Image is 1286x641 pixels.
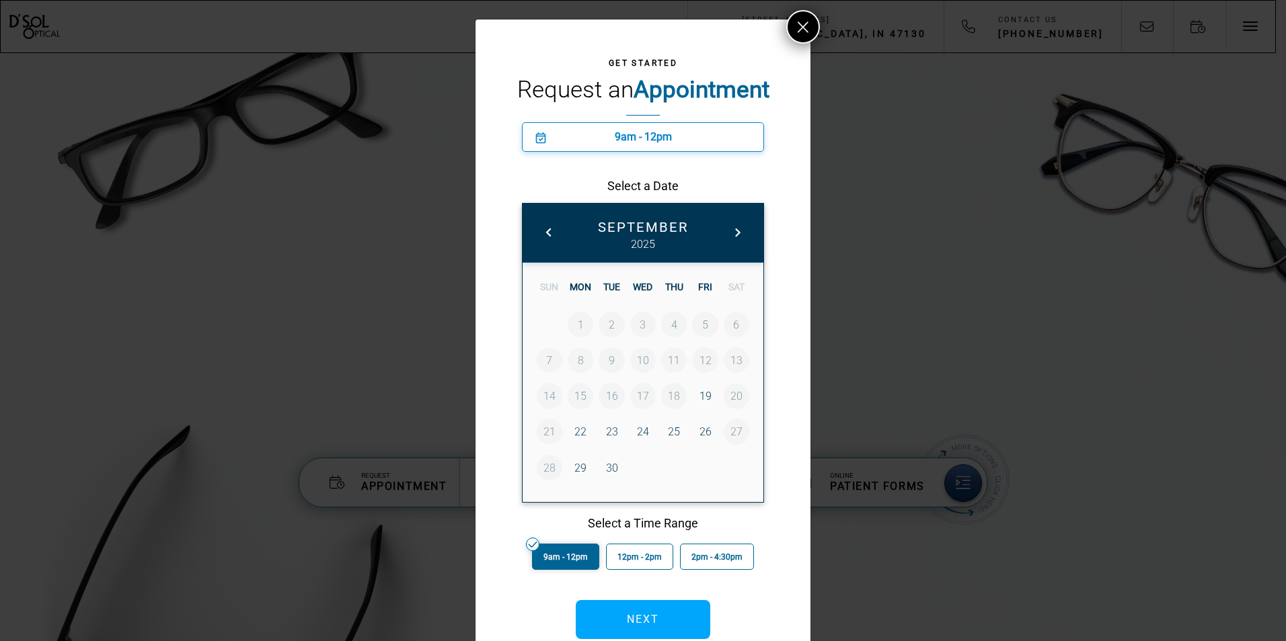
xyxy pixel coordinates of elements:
[680,544,754,570] button: 2pm - 4:30pm
[537,347,562,373] a: 7
[537,455,562,480] a: 28
[599,455,624,480] a: 30
[692,347,718,373] a: 12
[724,383,749,409] a: 20
[500,516,786,530] h5: Select a Time Range
[500,57,786,69] h4: Get Started
[661,419,687,444] a: 25
[599,419,624,444] a: 23
[500,73,786,116] h2: Request an
[599,347,624,373] a: 9
[630,312,656,337] a: 3
[689,274,720,300] div: FRI
[630,347,656,373] a: 10
[599,383,624,409] a: 16
[523,220,763,234] span: September
[691,552,743,562] span: 2pm - 4:30pm
[692,419,718,444] a: 26
[543,552,588,562] span: 9am - 12pm
[692,383,718,409] a: 19
[630,383,656,409] a: 17
[537,383,562,409] a: 14
[661,383,687,409] a: 18
[534,274,565,300] div: SUN
[500,179,786,193] h5: Select a Date
[568,312,593,337] a: 1
[568,455,593,480] a: 29
[661,347,687,373] a: 11
[630,419,656,444] a: 24
[617,552,662,562] span: 12pm - 2pm
[724,347,749,373] a: 13
[576,600,710,639] button: Next
[596,274,627,300] div: TUE
[615,130,672,143] span: 9am - 12pm
[661,312,687,337] a: 4
[568,347,593,373] a: 8
[532,544,599,570] button: 9am - 12pm
[599,312,624,337] a: 2
[606,544,673,570] button: 12pm - 2pm
[568,383,593,409] a: 15
[724,419,749,444] a: 27
[523,234,763,255] span: 2025
[658,274,689,300] div: THU
[634,76,769,103] strong: Appointment
[565,274,596,300] div: MON
[628,274,658,300] div: WED
[568,419,593,444] a: 22
[692,312,718,337] a: 5
[721,274,752,300] div: SAT
[724,312,749,337] a: 6
[537,419,562,444] a: 21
